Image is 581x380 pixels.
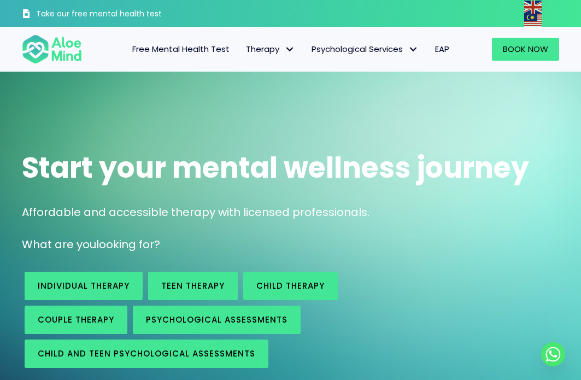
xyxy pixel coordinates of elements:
[282,42,298,57] span: Therapy: submenu
[256,280,325,291] span: Child Therapy
[36,9,187,20] h3: Take our free mental health test
[25,340,268,368] a: Child and Teen Psychological assessments
[146,314,287,325] span: Psychological assessments
[25,272,143,300] a: Individual therapy
[96,237,160,252] span: looking for?
[541,342,565,366] a: Whatsapp
[427,38,457,61] a: EAP
[38,280,130,291] span: Individual therapy
[132,43,230,55] span: Free Mental Health Test
[133,306,301,334] a: Psychological assessments
[524,14,543,26] a: Malay
[22,3,187,27] a: Take our free mental health test
[22,237,96,252] span: What are you
[435,43,449,55] span: EAP
[22,148,529,188] span: Start your mental wellness journey
[312,43,419,55] span: Psychological Services
[148,272,238,300] a: Teen Therapy
[161,280,225,291] span: Teen Therapy
[38,314,114,325] span: Couple therapy
[303,38,427,61] a: Psychological ServicesPsychological Services: submenu
[524,14,542,27] img: ms
[503,43,548,55] span: Book Now
[25,306,127,334] a: Couple therapy
[124,38,238,61] a: Free Mental Health Test
[492,38,559,61] a: Book Now
[243,272,338,300] a: Child Therapy
[524,1,542,14] img: en
[22,34,82,65] img: Aloe mind Logo
[22,204,559,220] p: Affordable and accessible therapy with licensed professionals.
[246,43,295,55] span: Therapy
[93,38,457,61] nav: Menu
[238,38,303,61] a: TherapyTherapy: submenu
[38,348,255,359] span: Child and Teen Psychological assessments
[406,42,421,57] span: Psychological Services: submenu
